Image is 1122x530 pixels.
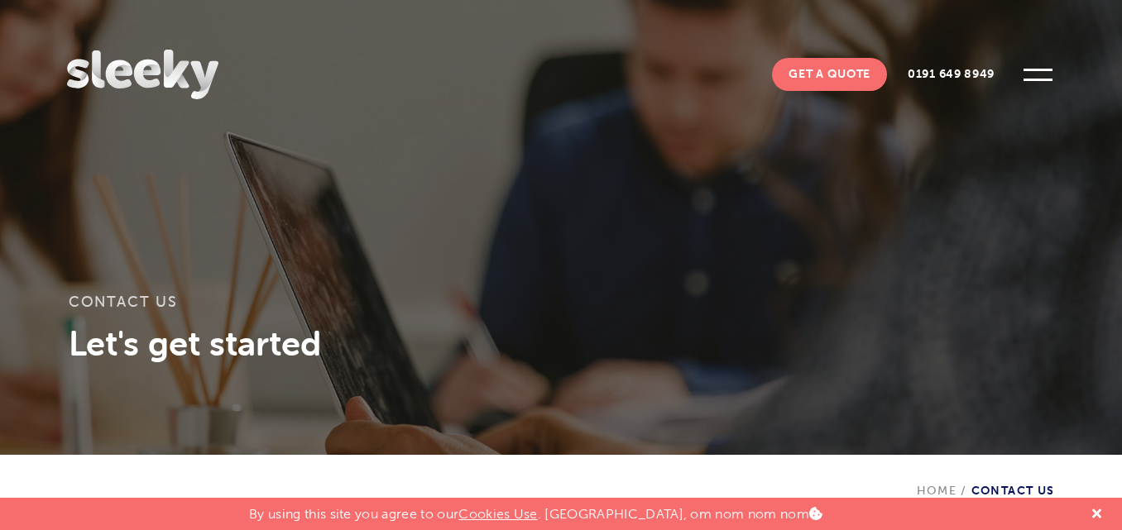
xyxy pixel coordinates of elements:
h1: Contact Us [69,294,1053,322]
div: Contact Us [917,455,1055,498]
img: Sleeky Web Design Newcastle [67,50,218,99]
p: By using this site you agree to our . [GEOGRAPHIC_DATA], om nom nom nom [249,498,822,522]
a: Home [917,484,957,498]
a: 0191 649 8949 [891,58,1011,91]
span: / [957,484,971,498]
a: Cookies Use [458,506,538,522]
a: Get A Quote [772,58,887,91]
h3: Let's get started [69,322,1053,364]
